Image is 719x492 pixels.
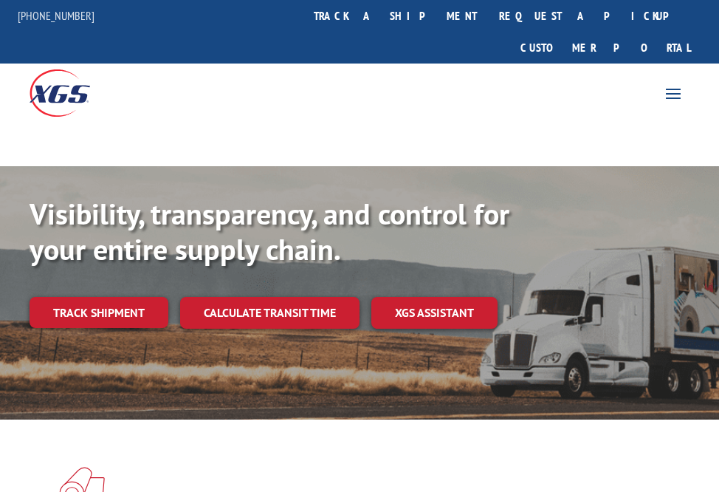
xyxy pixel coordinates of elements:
[18,8,94,23] a: [PHONE_NUMBER]
[30,297,168,328] a: Track shipment
[30,194,509,268] b: Visibility, transparency, and control for your entire supply chain.
[371,297,498,329] a: XGS ASSISTANT
[180,297,359,329] a: Calculate transit time
[509,32,701,64] a: Customer Portal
